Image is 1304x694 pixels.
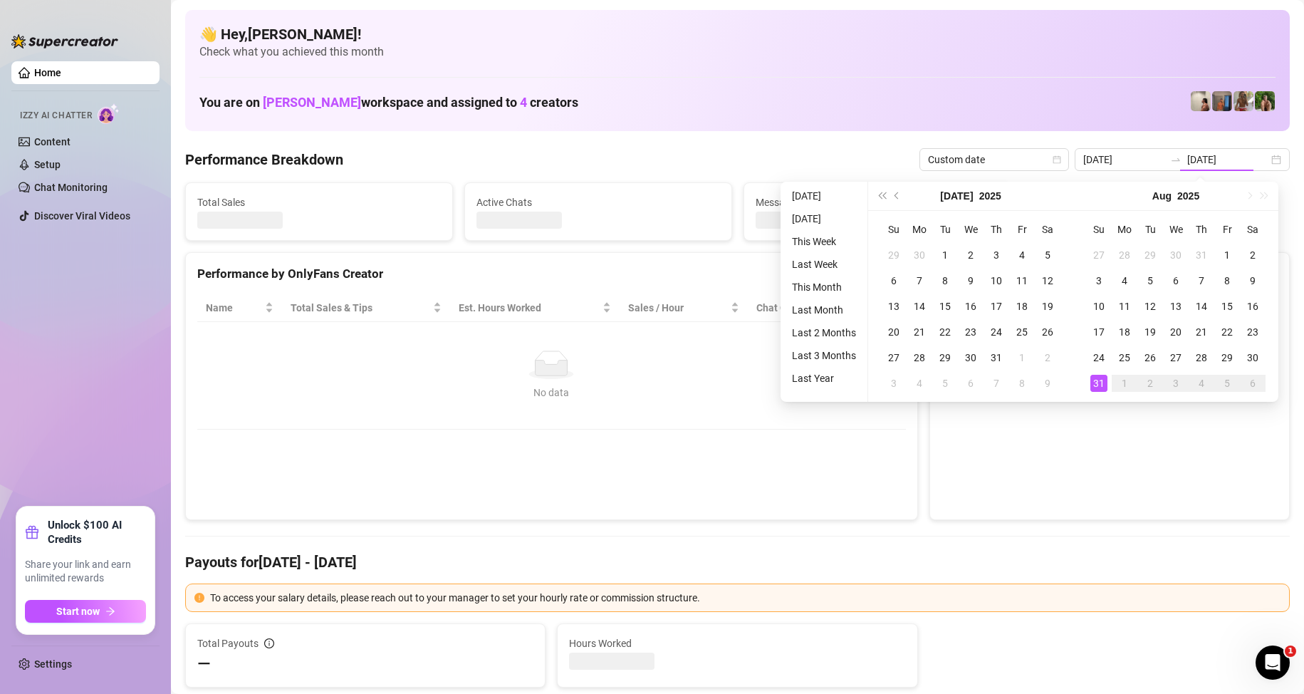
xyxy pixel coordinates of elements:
[569,636,905,651] span: Hours Worked
[264,638,274,648] span: info-circle
[628,300,728,316] span: Sales / Hour
[34,658,72,670] a: Settings
[25,558,146,586] span: Share your link and earn unlimited rewards
[282,294,450,322] th: Total Sales & Tips
[1233,91,1253,111] img: Nathaniel
[34,159,61,170] a: Setup
[263,95,361,110] span: [PERSON_NAME]
[197,195,441,210] span: Total Sales
[476,195,720,210] span: Active Chats
[756,300,885,316] span: Chat Conversion
[48,518,146,547] strong: Unlock $100 AI Credits
[748,294,905,322] th: Chat Conversion
[212,385,892,400] div: No data
[1170,154,1182,165] span: swap-right
[1285,646,1296,657] span: 1
[620,294,748,322] th: Sales / Hour
[942,264,1278,284] div: Sales by OnlyFans Creator
[520,95,527,110] span: 4
[197,636,259,651] span: Total Payouts
[197,264,906,284] div: Performance by OnlyFans Creator
[1187,152,1268,167] input: End date
[1053,155,1061,164] span: calendar
[34,182,108,193] a: Chat Monitoring
[34,136,71,147] a: Content
[199,95,578,110] h1: You are on workspace and assigned to creators
[199,44,1276,60] span: Check what you achieved this month
[25,525,39,539] span: gift
[206,300,262,316] span: Name
[98,103,120,124] img: AI Chatter
[197,294,282,322] th: Name
[194,593,204,603] span: exclamation-circle
[34,67,61,78] a: Home
[928,149,1060,170] span: Custom date
[197,653,211,675] span: —
[1212,91,1232,111] img: Wayne
[11,34,118,48] img: logo-BBDzfeDw.svg
[1255,91,1275,111] img: Nathaniel
[185,552,1290,572] h4: Payouts for [DATE] - [DATE]
[199,24,1276,44] h4: 👋 Hey, [PERSON_NAME] !
[1170,154,1182,165] span: to
[756,195,999,210] span: Messages Sent
[34,210,130,222] a: Discover Viral Videos
[291,300,430,316] span: Total Sales & Tips
[1256,646,1290,680] iframe: Intercom live chat
[20,109,92,123] span: Izzy AI Chatter
[105,606,115,616] span: arrow-right
[1191,91,1211,111] img: Ralphy
[210,590,1280,606] div: To access your salary details, please reach out to your manager to set your hourly rate or commis...
[25,600,146,623] button: Start nowarrow-right
[1083,152,1164,167] input: Start date
[459,300,600,316] div: Est. Hours Worked
[56,606,100,617] span: Start now
[185,150,343,170] h4: Performance Breakdown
